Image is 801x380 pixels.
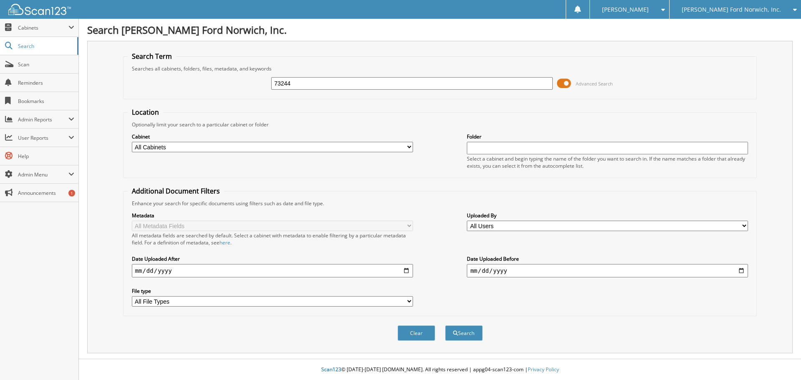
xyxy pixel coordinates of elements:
[128,200,753,207] div: Enhance your search for specific documents using filters such as date and file type.
[18,189,74,196] span: Announcements
[576,81,613,87] span: Advanced Search
[18,24,68,31] span: Cabinets
[682,7,781,12] span: [PERSON_NAME] Ford Norwich, Inc.
[132,255,413,262] label: Date Uploaded After
[8,4,71,15] img: scan123-logo-white.svg
[132,212,413,219] label: Metadata
[18,61,74,68] span: Scan
[128,186,224,196] legend: Additional Document Filters
[18,43,73,50] span: Search
[18,153,74,160] span: Help
[528,366,559,373] a: Privacy Policy
[128,65,753,72] div: Searches all cabinets, folders, files, metadata, and keywords
[128,52,176,61] legend: Search Term
[321,366,341,373] span: Scan123
[128,121,753,128] div: Optionally limit your search to a particular cabinet or folder
[87,23,793,37] h1: Search [PERSON_NAME] Ford Norwich, Inc.
[132,133,413,140] label: Cabinet
[18,79,74,86] span: Reminders
[219,239,230,246] a: here
[398,325,435,341] button: Clear
[79,360,801,380] div: © [DATE]-[DATE] [DOMAIN_NAME]. All rights reserved | appg04-scan123-com |
[128,108,163,117] legend: Location
[467,212,748,219] label: Uploaded By
[467,155,748,169] div: Select a cabinet and begin typing the name of the folder you want to search in. If the name match...
[18,134,68,141] span: User Reports
[132,287,413,294] label: File type
[132,264,413,277] input: start
[602,7,649,12] span: [PERSON_NAME]
[18,116,68,123] span: Admin Reports
[467,133,748,140] label: Folder
[18,98,74,105] span: Bookmarks
[467,264,748,277] input: end
[18,171,68,178] span: Admin Menu
[68,190,75,196] div: 1
[132,232,413,246] div: All metadata fields are searched by default. Select a cabinet with metadata to enable filtering b...
[467,255,748,262] label: Date Uploaded Before
[445,325,483,341] button: Search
